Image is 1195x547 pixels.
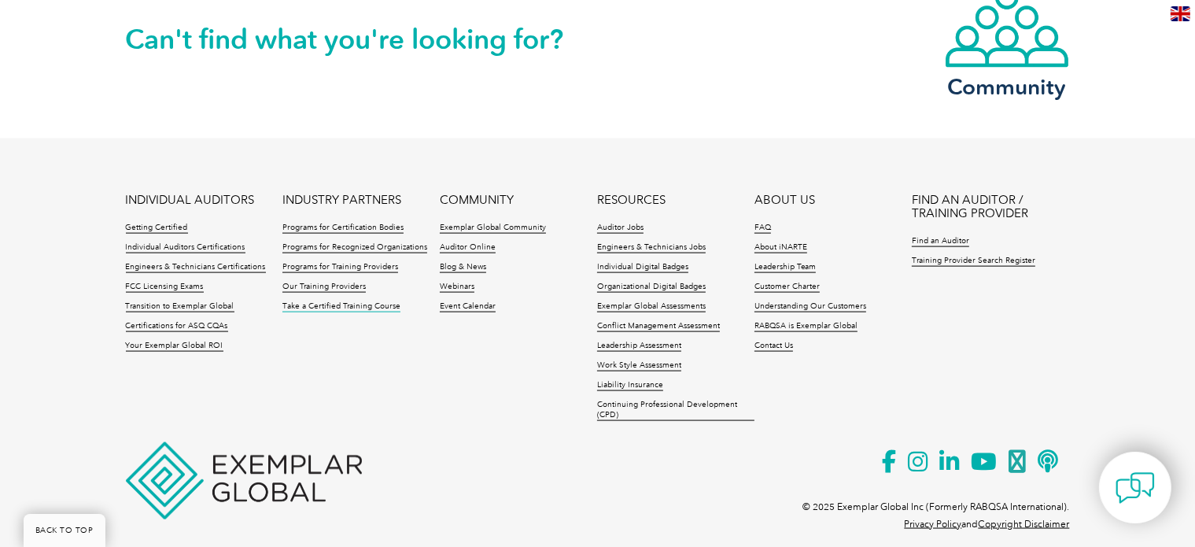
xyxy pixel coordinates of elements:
[597,400,754,421] a: Continuing Professional Development (CPD)
[282,194,401,207] a: INDUSTRY PARTNERS
[126,27,598,52] h2: Can't find what you're looking for?
[754,242,807,253] a: About iNARTE
[597,380,663,391] a: Liability Insurance
[126,223,188,234] a: Getting Certified
[905,516,1070,533] p: and
[754,282,820,293] a: Customer Charter
[597,262,688,273] a: Individual Digital Badges
[754,194,815,207] a: ABOUT US
[440,242,496,253] a: Auditor Online
[905,519,962,530] a: Privacy Policy
[912,194,1069,220] a: FIND AN AUDITOR / TRAINING PROVIDER
[912,256,1035,267] a: Training Provider Search Register
[597,242,706,253] a: Engineers & Technicians Jobs
[597,321,720,332] a: Conflict Management Assessment
[24,514,105,547] a: BACK TO TOP
[282,282,366,293] a: Our Training Providers
[597,282,706,293] a: Organizational Digital Badges
[126,442,362,519] img: Exemplar Global
[126,282,204,293] a: FCC Licensing Exams
[1171,6,1190,21] img: en
[754,321,858,332] a: RABQSA is Exemplar Global
[440,262,486,273] a: Blog & News
[126,341,223,352] a: Your Exemplar Global ROI
[282,223,404,234] a: Programs for Certification Bodies
[754,301,866,312] a: Understanding Our Customers
[754,262,816,273] a: Leadership Team
[126,194,255,207] a: INDIVIDUAL AUDITORS
[126,301,234,312] a: Transition to Exemplar Global
[126,321,228,332] a: Certifications for ASQ CQAs
[597,194,666,207] a: RESOURCES
[440,194,514,207] a: COMMUNITY
[979,519,1070,530] a: Copyright Disclaimer
[126,262,266,273] a: Engineers & Technicians Certifications
[126,242,245,253] a: Individual Auditors Certifications
[282,262,398,273] a: Programs for Training Providers
[440,301,496,312] a: Event Calendar
[803,498,1070,516] p: © 2025 Exemplar Global Inc (Formerly RABQSA International).
[597,360,681,371] a: Work Style Assessment
[597,223,644,234] a: Auditor Jobs
[440,223,546,234] a: Exemplar Global Community
[282,301,400,312] a: Take a Certified Training Course
[1116,468,1155,508] img: contact-chat.png
[754,223,771,234] a: FAQ
[597,301,706,312] a: Exemplar Global Assessments
[282,242,427,253] a: Programs for Recognized Organizations
[944,77,1070,97] h3: Community
[597,341,681,352] a: Leadership Assessment
[754,341,793,352] a: Contact Us
[912,236,969,247] a: Find an Auditor
[440,282,474,293] a: Webinars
